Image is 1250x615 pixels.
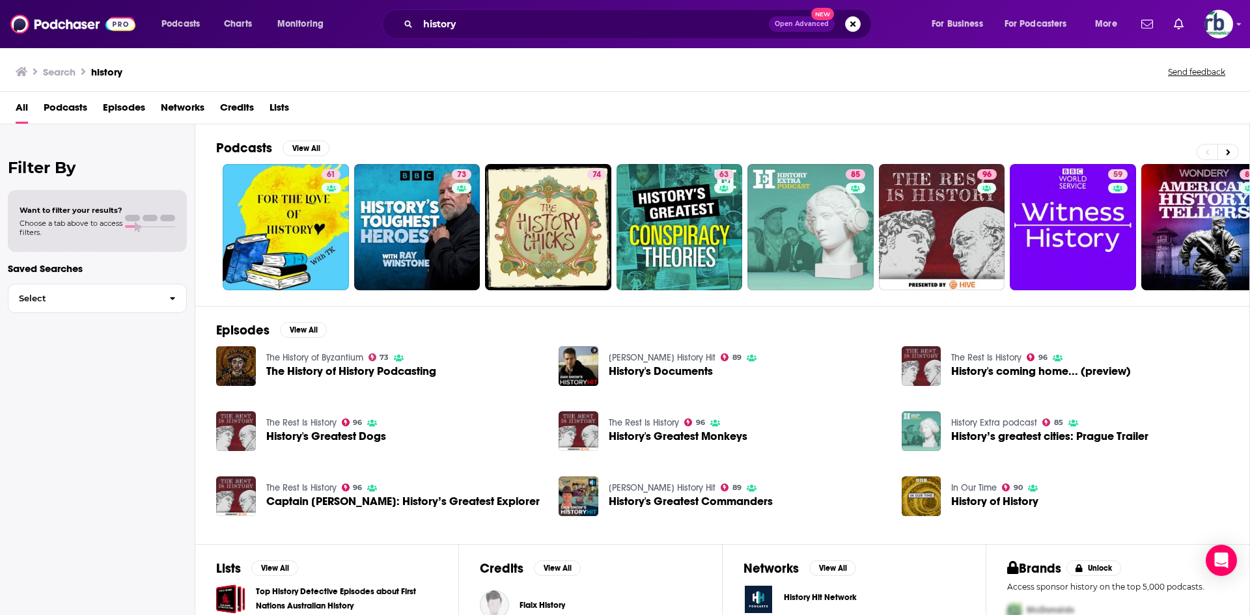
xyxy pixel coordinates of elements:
[1206,545,1237,576] div: Open Intercom Messenger
[1086,14,1133,34] button: open menu
[732,355,742,361] span: 89
[266,431,386,442] a: History's Greatest Dogs
[609,417,679,428] a: The Rest Is History
[20,219,122,237] span: Choose a tab above to access filters.
[1108,169,1128,180] a: 59
[91,66,122,78] h3: history
[743,560,799,577] h2: Networks
[609,352,715,363] a: Dan Snow's History Hit
[44,97,87,124] a: Podcasts
[268,14,340,34] button: open menu
[609,431,747,442] a: History's Greatest Monkeys
[10,12,135,36] img: Podchaser - Follow, Share and Rate Podcasts
[1136,13,1158,35] a: Show notifications dropdown
[1014,485,1023,491] span: 90
[714,169,734,180] a: 63
[1005,15,1067,33] span: For Podcasters
[354,164,480,290] a: 73
[322,169,340,180] a: 61
[902,476,941,516] img: History of History
[485,164,611,290] a: 74
[534,560,581,576] button: View All
[520,600,565,610] span: Flaix History
[769,16,835,32] button: Open AdvancedNew
[923,14,999,34] button: open menu
[8,262,187,275] p: Saved Searches
[452,169,471,180] a: 73
[8,284,187,313] button: Select
[395,9,884,39] div: Search podcasts, credits, & more...
[380,355,389,361] span: 73
[609,366,713,377] a: History's Documents
[1010,164,1136,290] a: 59
[846,169,865,180] a: 85
[902,346,941,386] img: History's coming home... (preview)
[587,169,606,180] a: 74
[592,169,601,182] span: 74
[223,164,349,290] a: 61
[457,169,466,182] span: 73
[480,560,581,577] a: CreditsView All
[216,411,256,451] img: History's Greatest Dogs
[353,420,362,426] span: 96
[609,482,715,493] a: Dan Snow's History Hit
[266,352,363,363] a: The History of Byzantium
[951,496,1038,507] a: History of History
[902,411,941,451] img: History’s greatest cities: Prague Trailer
[851,169,860,182] span: 85
[951,366,1131,377] a: History's coming home... (preview)
[743,584,773,614] img: History Hit Network logo
[342,484,363,491] a: 96
[161,97,204,124] a: Networks
[1066,560,1122,576] button: Unlock
[1002,484,1023,491] a: 90
[1113,169,1122,182] span: 59
[152,14,217,34] button: open menu
[743,560,856,577] a: NetworksView All
[327,169,335,182] span: 61
[216,140,272,156] h2: Podcasts
[43,66,76,78] h3: Search
[951,431,1148,442] a: History’s greatest cities: Prague Trailer
[161,15,200,33] span: Podcasts
[270,97,289,124] a: Lists
[216,322,327,338] a: EpisodesView All
[775,21,829,27] span: Open Advanced
[216,584,245,614] a: Top History Detective Episodes about First Nations Australian History
[559,346,598,386] a: History's Documents
[559,476,598,516] img: History's Greatest Commanders
[732,485,742,491] span: 89
[20,206,122,215] span: Want to filter your results?
[982,169,992,182] span: 96
[747,164,874,290] a: 85
[103,97,145,124] a: Episodes
[266,417,337,428] a: The Rest Is History
[951,482,997,493] a: In Our Time
[16,97,28,124] a: All
[559,411,598,451] img: History's Greatest Monkeys
[8,294,159,303] span: Select
[721,353,742,361] a: 89
[809,560,856,576] button: View All
[480,560,523,577] h2: Credits
[1054,420,1063,426] span: 85
[280,322,327,338] button: View All
[220,97,254,124] a: Credits
[721,484,742,491] a: 89
[784,592,857,603] span: History Hit Network
[684,418,705,426] a: 96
